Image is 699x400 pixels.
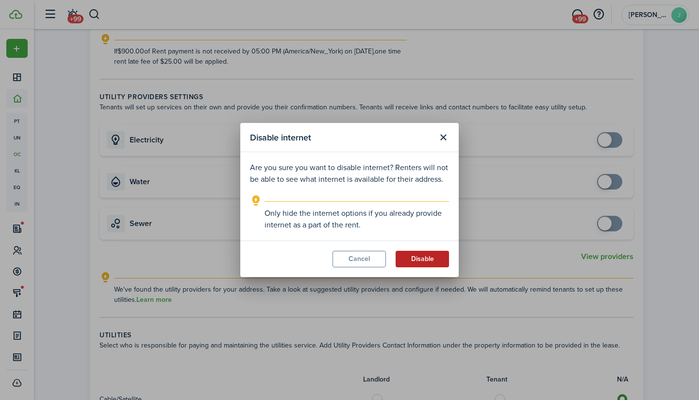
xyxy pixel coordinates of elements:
[250,162,449,185] p: Are you sure you want to disable internet? Renters will not be able to see what internet is avail...
[333,251,386,267] button: Cancel
[250,128,433,147] modal-title: Disable internet
[265,208,449,231] explanation-description: Only hide the internet options if you already provide internet as a part of the rent.
[396,251,449,267] button: Disable
[435,129,451,146] button: Close modal
[250,195,262,207] i: outline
